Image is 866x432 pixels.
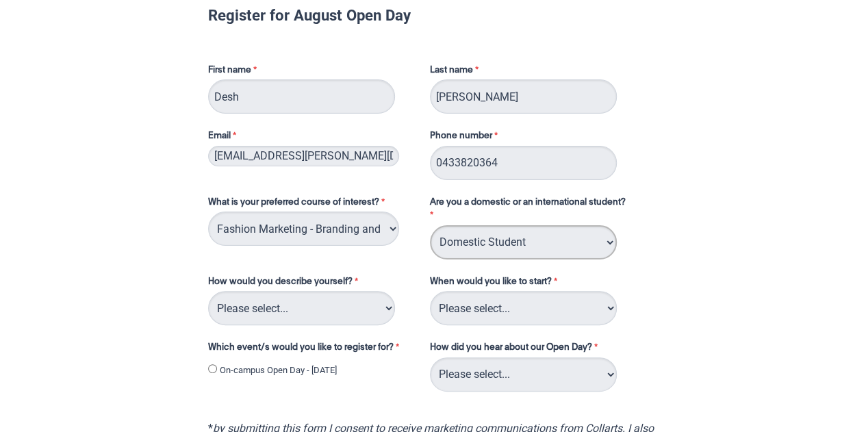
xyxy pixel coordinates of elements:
label: Which event/s would you like to register for? [208,341,416,357]
label: Last name [430,64,482,80]
label: How did you hear about our Open Day? [430,341,601,357]
input: Email [208,146,399,166]
label: Email [208,129,416,146]
select: Are you a domestic or an international student? [430,225,617,259]
input: Last name [430,79,617,114]
input: Phone number [430,146,617,180]
input: First name [208,79,395,114]
label: First name [208,64,416,80]
span: Are you a domestic or an international student? [430,198,626,207]
label: When would you like to start? [430,275,648,292]
select: How would you describe yourself? [208,291,395,325]
select: How did you hear about our Open Day? [430,357,617,392]
label: On-campus Open Day - [DATE] [220,364,337,377]
h1: Register for August Open Day [208,8,659,22]
select: What is your preferred course of interest? [208,212,399,246]
label: What is your preferred course of interest? [208,196,416,212]
label: How would you describe yourself? [208,275,416,292]
label: Phone number [430,129,501,146]
select: When would you like to start? [430,291,617,325]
